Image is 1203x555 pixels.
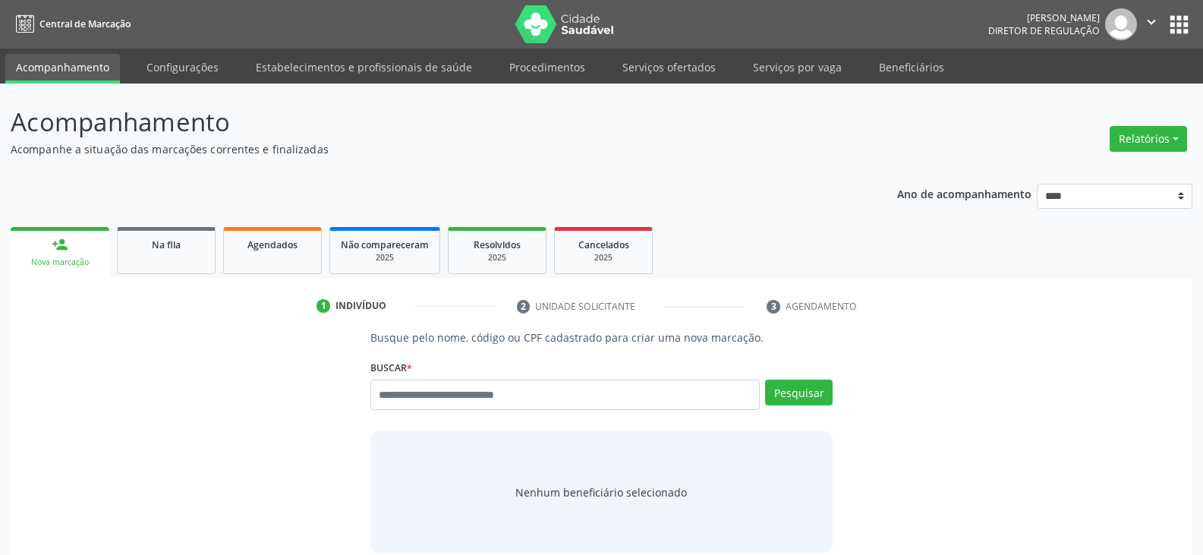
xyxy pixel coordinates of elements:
[136,54,229,80] a: Configurações
[370,330,833,345] p: Busque pelo nome, código ou CPF cadastrado para criar uma nova marcação.
[341,238,429,251] span: Não compareceram
[742,54,852,80] a: Serviços por vaga
[459,252,535,263] div: 2025
[565,252,641,263] div: 2025
[1166,11,1192,38] button: apps
[39,17,131,30] span: Central de Marcação
[341,252,429,263] div: 2025
[247,238,298,251] span: Agendados
[11,141,838,157] p: Acompanhe a situação das marcações correntes e finalizadas
[52,236,68,253] div: person_add
[316,299,330,313] div: 1
[474,238,521,251] span: Resolvidos
[988,24,1100,37] span: Diretor de regulação
[897,184,1031,203] p: Ano de acompanhamento
[1105,8,1137,40] img: img
[499,54,596,80] a: Procedimentos
[988,11,1100,24] div: [PERSON_NAME]
[765,380,833,405] button: Pesquisar
[5,54,120,84] a: Acompanhamento
[370,356,412,380] label: Buscar
[1137,8,1166,40] button: 
[21,257,99,268] div: Nova marcação
[11,103,838,141] p: Acompanhamento
[152,238,181,251] span: Na fila
[612,54,726,80] a: Serviços ofertados
[1110,126,1187,152] button: Relatórios
[515,484,687,500] span: Nenhum beneficiário selecionado
[1143,14,1160,30] i: 
[578,238,629,251] span: Cancelados
[868,54,955,80] a: Beneficiários
[335,299,386,313] div: Indivíduo
[245,54,483,80] a: Estabelecimentos e profissionais de saúde
[11,11,131,36] a: Central de Marcação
